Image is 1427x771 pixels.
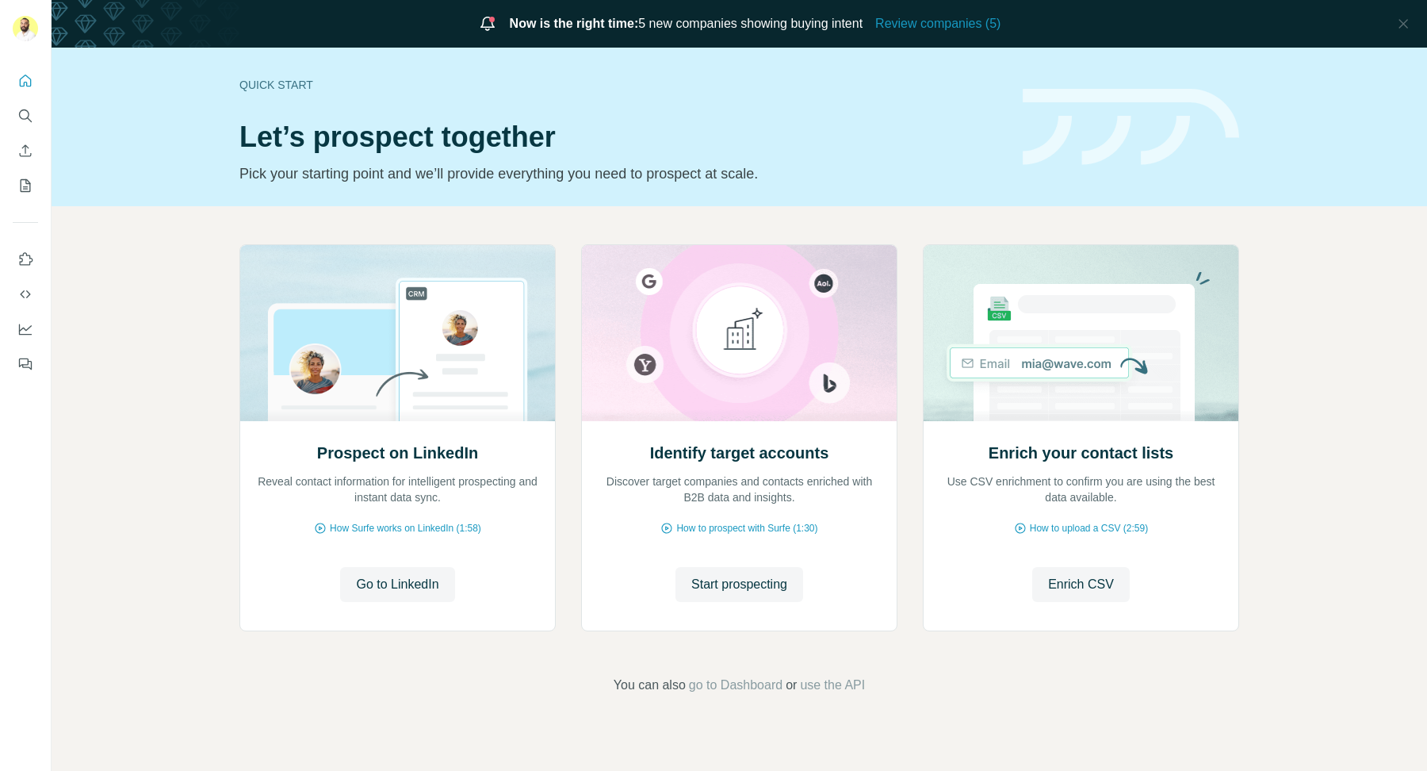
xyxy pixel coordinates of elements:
span: Go to LinkedIn [356,575,438,594]
span: 5 new companies showing buying intent [510,14,863,33]
span: Now is the right time: [510,17,639,30]
button: Enrich CSV [1032,567,1130,602]
h2: Enrich your contact lists [989,442,1173,464]
img: Avatar [13,16,38,41]
button: Dashboard [13,315,38,343]
button: Review companies (5) [875,14,1000,33]
h2: Prospect on LinkedIn [317,442,478,464]
h2: Identify target accounts [650,442,829,464]
span: Start prospecting [691,575,787,594]
p: Reveal contact information for intelligent prospecting and instant data sync. [256,474,539,505]
p: Pick your starting point and we’ll provide everything you need to prospect at scale. [239,163,1004,185]
p: Discover target companies and contacts enriched with B2B data and insights. [598,474,881,505]
img: Prospect on LinkedIn [239,245,556,421]
img: banner [1023,89,1239,166]
button: Start prospecting [675,567,803,602]
button: use the API [800,676,865,695]
p: Use CSV enrichment to confirm you are using the best data available. [939,474,1222,505]
img: Identify target accounts [581,245,897,421]
button: go to Dashboard [689,676,782,695]
img: Enrich your contact lists [923,245,1239,421]
button: Enrich CSV [13,136,38,165]
span: Enrich CSV [1048,575,1114,594]
span: How to upload a CSV (2:59) [1030,521,1148,535]
span: or [786,676,797,695]
span: How Surfe works on LinkedIn (1:58) [330,521,481,535]
button: Feedback [13,350,38,378]
button: Go to LinkedIn [340,567,454,602]
h1: Let’s prospect together [239,121,1004,153]
span: You can also [614,676,686,695]
button: Quick start [13,67,38,95]
span: How to prospect with Surfe (1:30) [676,521,817,535]
button: My lists [13,171,38,200]
button: Search [13,102,38,130]
button: Use Surfe on LinkedIn [13,245,38,274]
div: Quick start [239,77,1004,93]
button: Use Surfe API [13,280,38,309]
